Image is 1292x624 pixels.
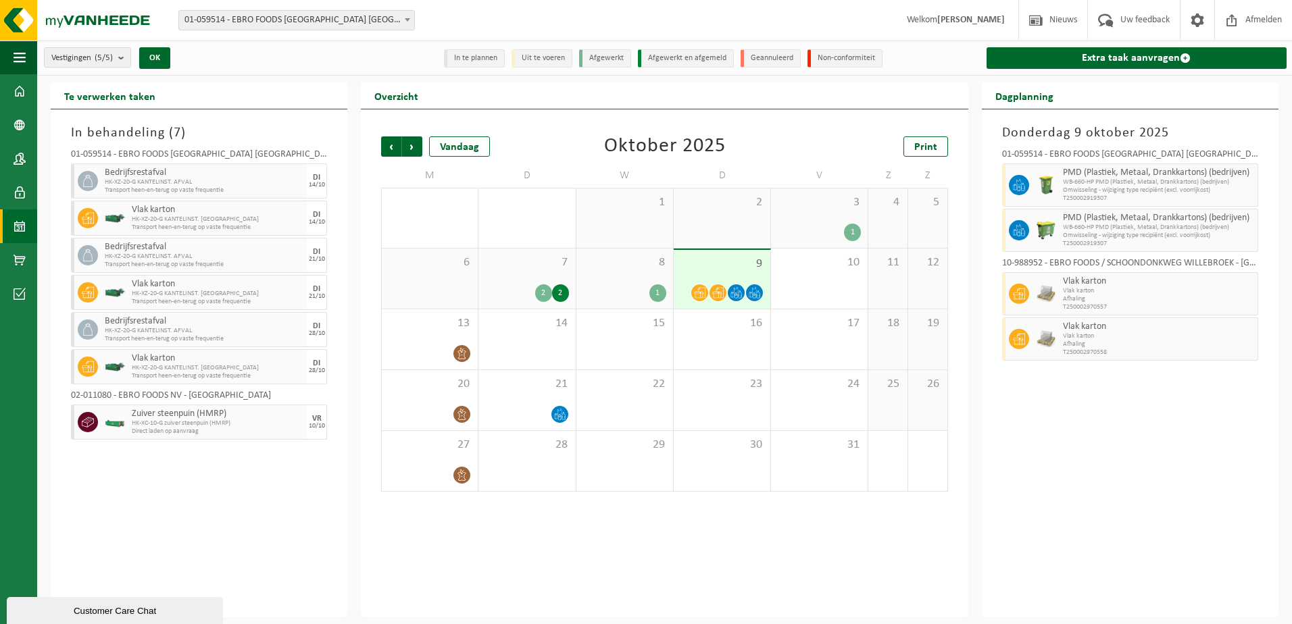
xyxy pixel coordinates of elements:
span: T250002919307 [1063,194,1254,203]
div: 1 [844,224,861,241]
span: 16 [680,316,764,331]
span: Print [914,142,937,153]
span: 12 [915,255,941,270]
span: 22 [583,377,666,392]
span: 30 [680,438,764,452]
span: 29 [583,438,666,452]
span: HK-XC-10-G zuiver steenpuin (HMRP) [132,419,303,427]
span: 7 [174,126,181,140]
span: T250002970557 [1063,303,1254,311]
div: 21/10 [309,293,325,300]
img: HK-XZ-20-GN-03 [105,288,125,298]
span: Transport heen-en-terug op vaste frequentie [132,224,303,232]
span: Transport heen-en-terug op vaste frequentie [105,186,303,194]
count: (5/5) [95,53,113,62]
img: WB-0660-HPE-GN-50 [1036,220,1056,240]
h3: Donderdag 9 oktober 2025 [1002,123,1258,143]
h2: Te verwerken taken [51,82,169,109]
strong: [PERSON_NAME] [937,15,1005,25]
div: 28/10 [309,367,325,374]
span: HK-XZ-20-G KANTELINST. AFVAL [105,327,303,335]
span: 13 [389,316,471,331]
img: LP-PA-00000-WDN-11 [1036,284,1056,304]
div: Vandaag [429,136,490,157]
span: Zuiver steenpuin (HMRP) [132,409,303,419]
div: 21/10 [309,256,325,263]
td: M [381,163,478,188]
iframe: chat widget [7,594,226,624]
div: 14/10 [309,219,325,226]
span: 1 [583,195,666,210]
span: 2 [680,195,764,210]
div: 2 [535,284,552,302]
span: Omwisseling - wijziging type recipiënt (excl. voorrijkost) [1063,186,1254,194]
div: 10/10 [309,423,325,430]
li: Afgewerkt en afgemeld [638,49,734,68]
span: 23 [680,377,764,392]
span: 31 [778,438,861,452]
span: 4 [875,195,901,210]
li: Geannuleerd [741,49,801,68]
span: 18 [875,316,901,331]
div: 02-011080 - EBRO FOODS NV - [GEOGRAPHIC_DATA] [71,391,327,405]
td: D [478,163,576,188]
span: 5 [915,195,941,210]
span: 21 [485,377,568,392]
span: Volgende [402,136,422,157]
img: HK-XZ-20-GN-03 [105,213,125,224]
div: Oktober 2025 [604,136,726,157]
span: 11 [875,255,901,270]
span: HK-XZ-20-G KANTELINST. AFVAL [105,178,303,186]
a: Print [903,136,948,157]
span: Direct laden op aanvraag [132,427,303,436]
span: HK-XZ-20-G KANTELINST. [GEOGRAPHIC_DATA] [132,290,303,298]
span: 7 [485,255,568,270]
span: Transport heen-en-terug op vaste frequentie [105,261,303,269]
span: Transport heen-en-terug op vaste frequentie [105,335,303,343]
span: Afhaling [1063,295,1254,303]
span: Vlak karton [1063,276,1254,287]
span: Bedrijfsrestafval [105,167,303,178]
a: Extra taak aanvragen [987,47,1287,69]
span: 25 [875,377,901,392]
img: LP-PA-00000-WDN-11 [1036,329,1056,349]
span: 27 [389,438,471,452]
div: VR [312,415,322,423]
button: Vestigingen(5/5) [44,47,131,68]
span: 19 [915,316,941,331]
div: 01-059514 - EBRO FOODS [GEOGRAPHIC_DATA] [GEOGRAPHIC_DATA] - [GEOGRAPHIC_DATA] [1002,150,1258,163]
span: 20 [389,377,471,392]
div: 14/10 [309,182,325,188]
div: 10-988952 - EBRO FOODS / SCHOONDONKWEG WILLEBROEK - [GEOGRAPHIC_DATA] [1002,259,1258,272]
span: 10 [778,255,861,270]
span: HK-XZ-20-G KANTELINST. [GEOGRAPHIC_DATA] [132,364,303,372]
td: D [674,163,771,188]
span: HK-XZ-20-G KANTELINST. [GEOGRAPHIC_DATA] [132,215,303,224]
span: PMD (Plastiek, Metaal, Drankkartons) (bedrijven) [1063,213,1254,224]
div: DI [313,285,320,293]
span: Vorige [381,136,401,157]
div: DI [313,359,320,367]
li: Non-conformiteit [807,49,883,68]
span: Transport heen-en-terug op vaste frequentie [132,298,303,306]
li: Uit te voeren [512,49,572,68]
td: Z [908,163,948,188]
span: 6 [389,255,471,270]
span: Omwisseling - wijziging type recipiënt (excl. voorrijkost) [1063,232,1254,240]
td: V [771,163,868,188]
span: HK-XZ-20-G KANTELINST. AFVAL [105,253,303,261]
span: 3 [778,195,861,210]
div: DI [313,211,320,219]
span: 8 [583,255,666,270]
div: 01-059514 - EBRO FOODS [GEOGRAPHIC_DATA] [GEOGRAPHIC_DATA] - [GEOGRAPHIC_DATA] [71,150,327,163]
img: WB-0240-HPE-GN-50 [1036,175,1056,195]
span: WB-660-HP PMD (Plastiek, Metaal, Drankkartons) (bedrijven) [1063,224,1254,232]
div: 2 [552,284,569,302]
span: 17 [778,316,861,331]
span: 24 [778,377,861,392]
h3: In behandeling ( ) [71,123,327,143]
span: T250002919307 [1063,240,1254,248]
div: DI [313,248,320,256]
div: 1 [649,284,666,302]
span: 14 [485,316,568,331]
